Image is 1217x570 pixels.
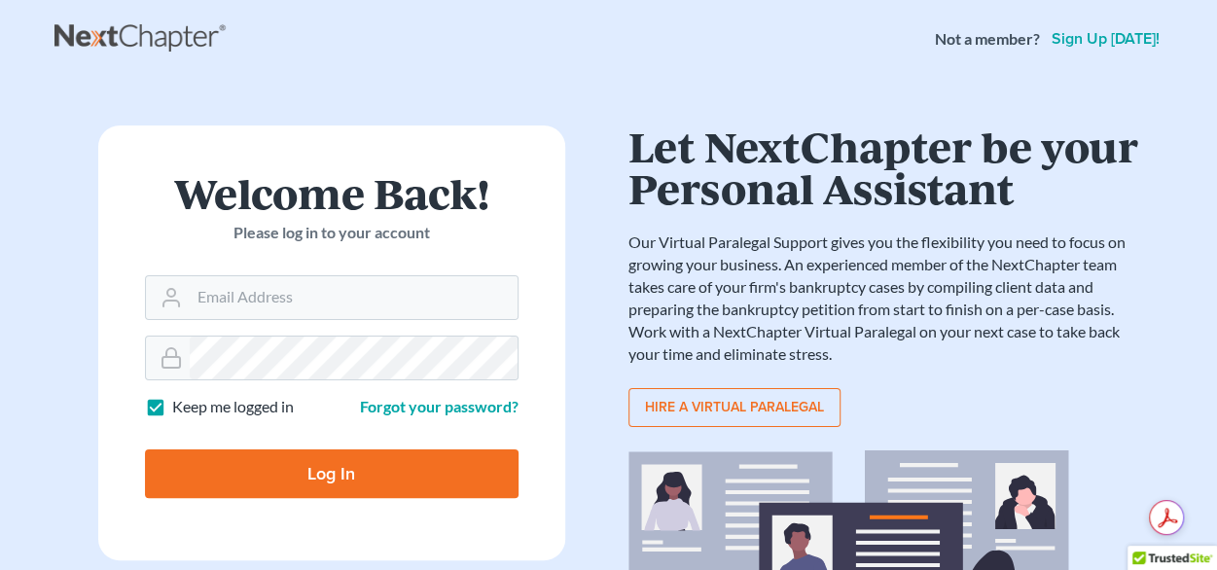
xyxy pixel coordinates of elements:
h1: Let NextChapter be your Personal Assistant [628,125,1144,208]
a: Forgot your password? [360,397,519,415]
input: Log In [145,449,519,498]
label: Keep me logged in [172,396,294,418]
p: Please log in to your account [145,222,519,244]
h1: Welcome Back! [145,172,519,214]
a: Sign up [DATE]! [1048,31,1163,47]
strong: Not a member? [935,28,1040,51]
p: Our Virtual Paralegal Support gives you the flexibility you need to focus on growing your busines... [628,232,1144,365]
input: Email Address [190,276,518,319]
a: Hire a virtual paralegal [628,388,841,427]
